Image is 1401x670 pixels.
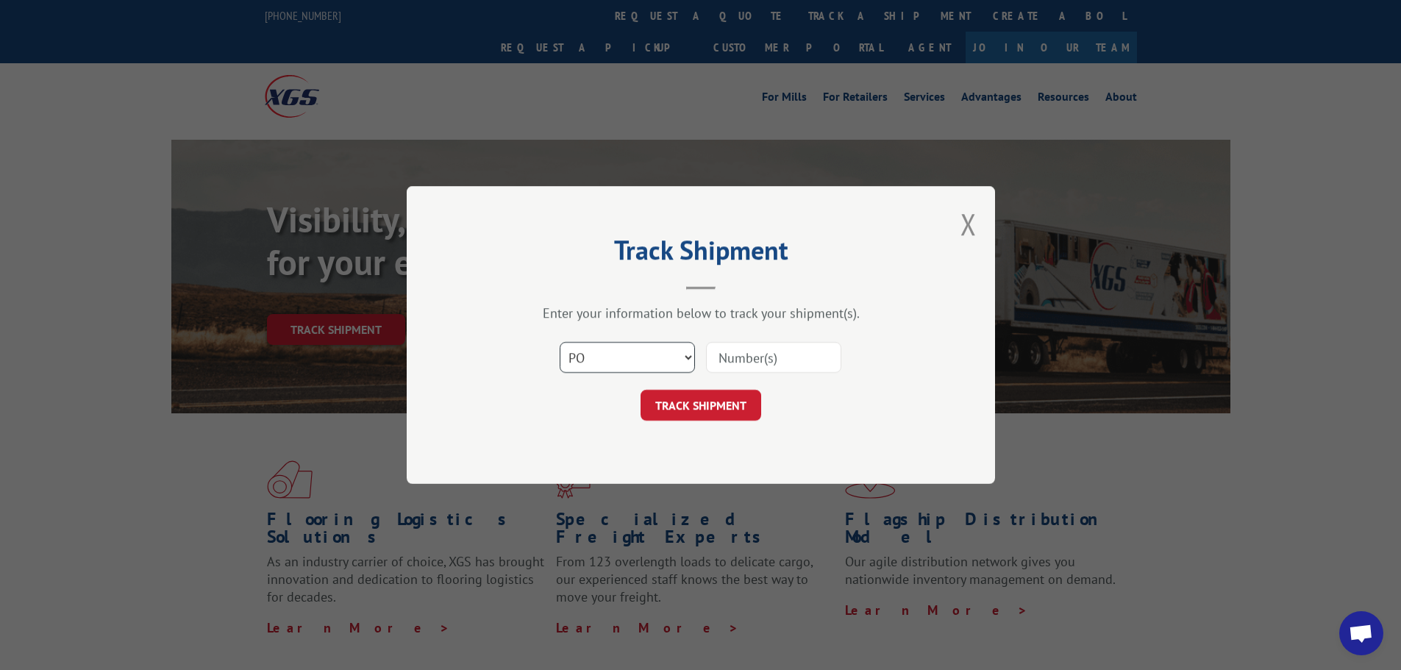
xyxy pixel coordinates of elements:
input: Number(s) [706,342,841,373]
button: Close modal [960,204,977,243]
button: TRACK SHIPMENT [641,390,761,421]
a: Open chat [1339,611,1383,655]
h2: Track Shipment [480,240,921,268]
div: Enter your information below to track your shipment(s). [480,304,921,321]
